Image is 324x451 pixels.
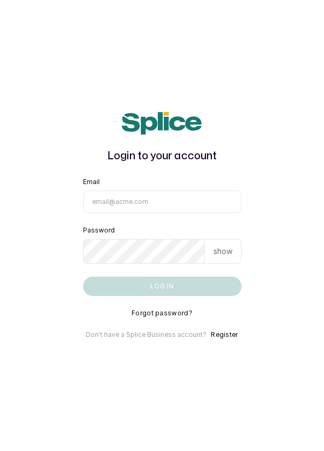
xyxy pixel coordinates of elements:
p: show [213,246,232,257]
button: Log in [83,277,242,296]
p: Don't have a Splice Business account? [86,330,206,339]
label: Email [83,178,100,186]
button: Forgot password? [132,309,192,318]
h1: Login to your account [83,147,242,165]
button: Register [211,330,238,339]
input: email@acme.com [83,191,242,213]
label: Password [83,226,115,235]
